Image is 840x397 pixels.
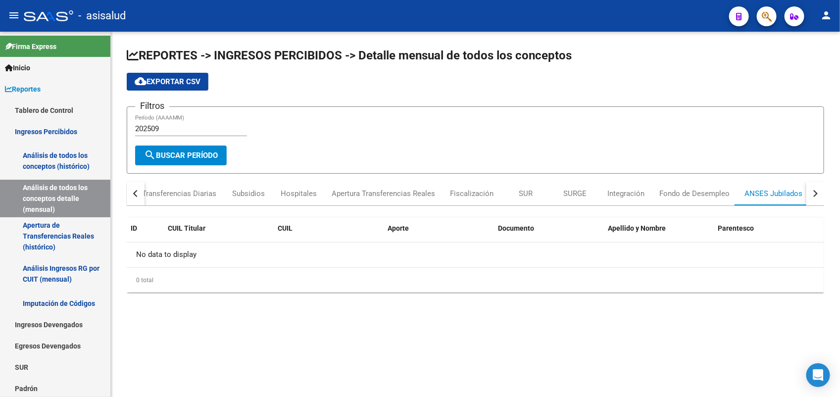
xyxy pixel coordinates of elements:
[168,224,205,232] span: CUIL Titular
[820,9,832,21] mat-icon: person
[281,188,317,199] div: Hospitales
[131,224,137,232] span: ID
[144,149,156,161] mat-icon: search
[135,146,227,165] button: Buscar Período
[604,218,714,239] datatable-header-cell: Apellido y Nombre
[718,224,754,232] span: Parentesco
[135,77,200,86] span: Exportar CSV
[135,75,147,87] mat-icon: cloud_download
[142,188,216,199] div: Transferencias Diarias
[78,5,126,27] span: - asisalud
[164,218,274,239] datatable-header-cell: CUIL Titular
[5,41,56,52] span: Firma Express
[714,218,824,239] datatable-header-cell: Parentesco
[8,9,20,21] mat-icon: menu
[564,188,587,199] div: SURGE
[498,224,534,232] span: Documento
[5,62,30,73] span: Inicio
[127,49,572,62] span: REPORTES -> INGRESOS PERCIBIDOS -> Detalle mensual de todos los conceptos
[608,224,666,232] span: Apellido y Nombre
[278,224,293,232] span: CUIL
[806,363,830,387] div: Open Intercom Messenger
[5,84,41,95] span: Reportes
[127,218,164,239] datatable-header-cell: ID
[144,151,218,160] span: Buscar Período
[519,188,533,199] div: SUR
[494,218,604,239] datatable-header-cell: Documento
[607,188,644,199] div: Integración
[659,188,730,199] div: Fondo de Desempleo
[127,268,824,293] div: 0 total
[127,243,824,267] div: No data to display
[274,218,384,239] datatable-header-cell: CUIL
[232,188,265,199] div: Subsidios
[332,188,435,199] div: Apertura Transferencias Reales
[127,73,208,91] button: Exportar CSV
[388,224,409,232] span: Aporte
[384,218,494,239] datatable-header-cell: Aporte
[135,99,169,113] h3: Filtros
[450,188,494,199] div: Fiscalización
[744,188,802,199] div: ANSES Jubilados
